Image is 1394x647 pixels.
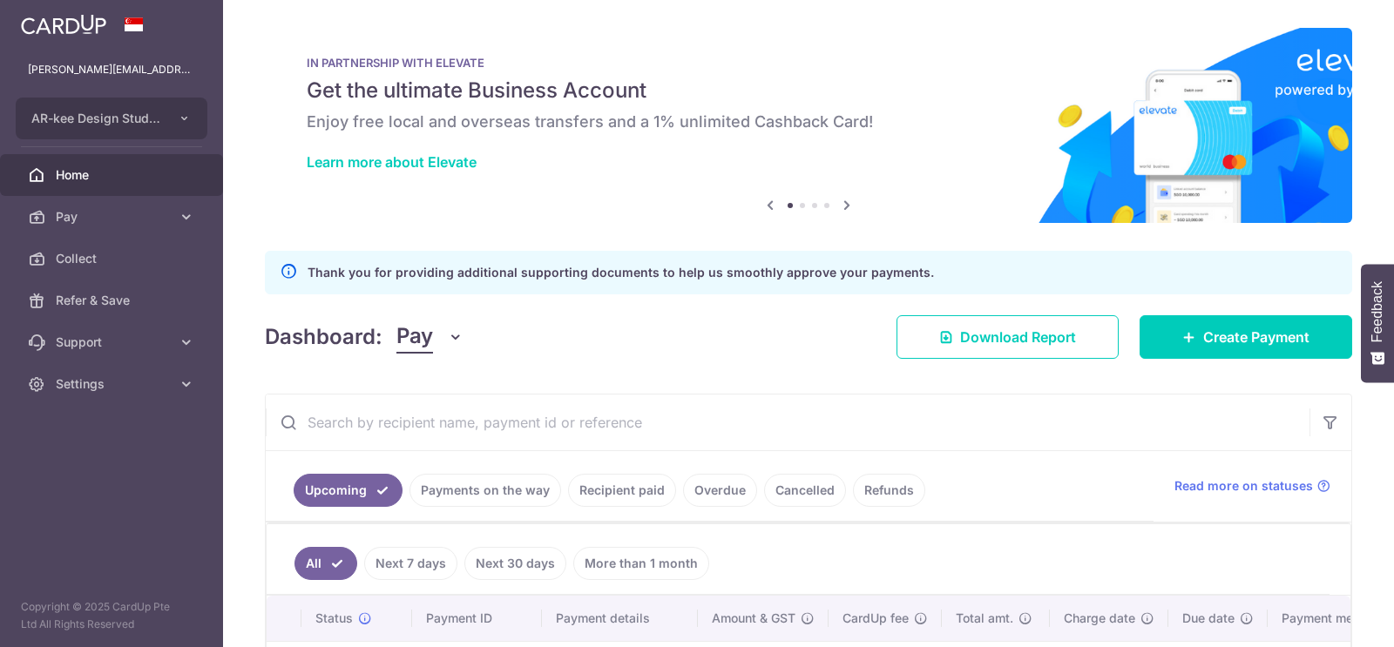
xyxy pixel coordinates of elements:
span: Total amt. [956,610,1013,627]
a: Cancelled [764,474,846,507]
p: Thank you for providing additional supporting documents to help us smoothly approve your payments. [308,262,934,283]
h4: Dashboard: [265,321,382,353]
span: Settings [56,375,171,393]
span: Home [56,166,171,184]
span: Status [315,610,353,627]
a: Learn more about Elevate [307,153,477,171]
span: Pay [396,320,433,354]
th: Payment details [542,596,698,641]
a: Recipient paid [568,474,676,507]
span: Refer & Save [56,292,171,309]
input: Search by recipient name, payment id or reference [266,394,1309,450]
th: Payment ID [412,596,542,641]
span: Charge date [1064,610,1135,627]
span: Pay [56,208,171,226]
button: AR-kee Design Studio Pte Ltd [16,98,207,139]
button: Feedback - Show survey [1361,264,1394,382]
span: CardUp fee [842,610,909,627]
h5: Get the ultimate Business Account [307,77,1310,104]
span: Amount & GST [712,610,795,627]
a: More than 1 month [573,547,709,580]
button: Pay [396,320,464,354]
a: All [294,547,357,580]
img: Renovation banner [265,28,1352,223]
a: Next 7 days [364,547,457,580]
p: [PERSON_NAME][EMAIL_ADDRESS][PERSON_NAME][DOMAIN_NAME] [28,61,195,78]
a: Download Report [897,315,1119,359]
span: AR-kee Design Studio Pte Ltd [31,110,160,127]
a: Create Payment [1140,315,1352,359]
a: Next 30 days [464,547,566,580]
img: CardUp [21,14,106,35]
span: Create Payment [1203,327,1309,347]
a: Payments on the way [409,474,561,507]
a: Refunds [853,474,925,507]
span: Collect [56,250,171,267]
span: Feedback [1370,281,1385,342]
span: Due date [1182,610,1235,627]
a: Upcoming [294,474,403,507]
h6: Enjoy free local and overseas transfers and a 1% unlimited Cashback Card! [307,111,1310,132]
span: Read more on statuses [1174,477,1313,495]
span: Download Report [960,327,1076,347]
p: IN PARTNERSHIP WITH ELEVATE [307,56,1310,70]
a: Overdue [683,474,757,507]
a: Read more on statuses [1174,477,1330,495]
span: Support [56,334,171,351]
